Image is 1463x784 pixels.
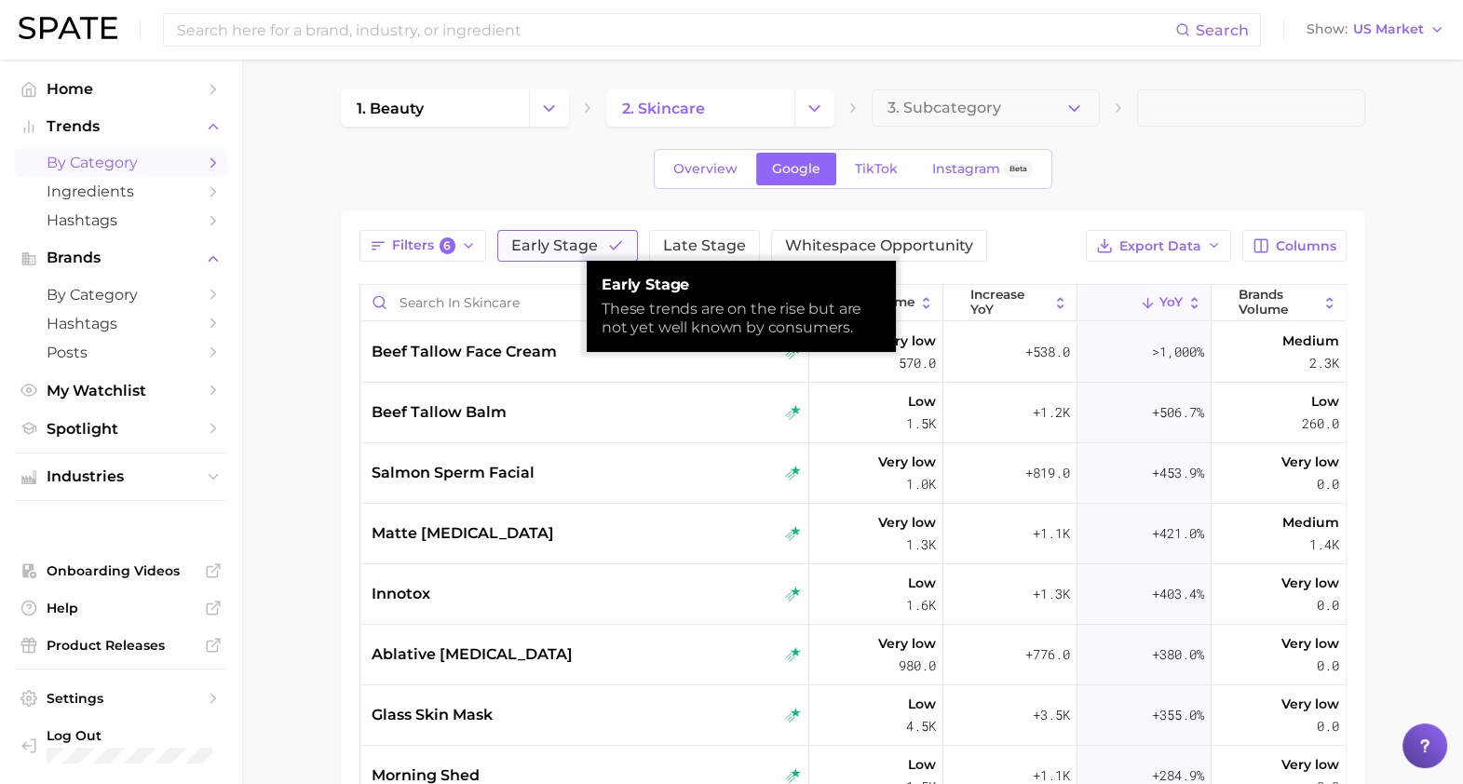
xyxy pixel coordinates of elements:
button: beef tallow balmrising starLow1.5k+1.2k+506.7%Low260.0 [360,383,1346,443]
button: Export Data [1086,230,1231,262]
a: Help [15,594,227,622]
span: innotox [372,583,430,605]
span: Industries [47,468,196,485]
a: Hashtags [15,309,227,338]
span: +1.3k [1033,583,1070,605]
span: +506.7% [1152,401,1204,424]
a: Overview [657,153,753,185]
span: +355.0% [1152,704,1204,726]
span: 0.0 [1317,655,1339,677]
span: Brands Volume [1239,288,1318,317]
span: Very low [878,511,936,534]
span: +421.0% [1152,522,1204,545]
a: My Watchlist [15,376,227,405]
span: Spotlight [47,420,196,438]
span: Very low [878,451,936,473]
button: 3. Subcategory [872,89,1100,127]
span: Medium [1282,330,1339,352]
a: Posts [15,338,227,367]
span: Medium [1282,511,1339,534]
span: Onboarding Videos [47,562,196,579]
span: Trends [47,118,196,135]
button: Columns [1242,230,1346,262]
span: Home [47,80,196,98]
img: rising star [785,647,801,663]
span: Overview [673,161,738,177]
span: YoY [1159,295,1183,310]
span: 3. Subcategory [887,100,1001,116]
span: Late Stage [663,238,746,253]
span: Hashtags [47,315,196,332]
span: Very low [878,632,936,655]
span: salmon sperm facial [372,462,535,484]
span: Whitespace Opportunity [785,238,973,253]
span: 980.0 [899,655,936,677]
a: Google [756,153,836,185]
span: Very low [1281,693,1339,715]
span: Low [908,753,936,776]
a: 2. skincare [606,89,794,127]
span: My Watchlist [47,382,196,399]
a: Spotlight [15,414,227,443]
span: Low [1311,390,1339,412]
span: 1.4k [1309,534,1339,556]
button: innotoxrising starLow1.6k+1.3k+403.4%Very low0.0 [360,564,1346,625]
img: rising star [785,708,801,723]
span: >1,000% [1152,343,1204,360]
a: Hashtags [15,206,227,235]
button: Trends [15,113,227,141]
span: 4.5k [906,715,936,737]
span: Very low [1281,572,1339,594]
span: +3.5k [1033,704,1070,726]
span: Ingredients [47,182,196,200]
a: Product Releases [15,631,227,659]
span: beef tallow face cream [372,341,557,363]
span: +403.4% [1152,583,1204,605]
button: Brands Volume [1212,285,1346,321]
span: Low [908,572,936,594]
span: matte [MEDICAL_DATA] [372,522,554,545]
input: Search in skincare [360,285,808,320]
button: Change Category [529,89,569,127]
img: rising star [785,587,801,602]
div: These trends are on the rise but are not yet well known by consumers. [602,300,881,337]
span: 1.0k [906,473,936,495]
span: ablative [MEDICAL_DATA] [372,643,573,666]
a: Ingredients [15,177,227,206]
span: Google [772,161,820,177]
button: ablative [MEDICAL_DATA]rising starVery low980.0+776.0+380.0%Very low0.0 [360,625,1346,685]
span: 260.0 [1302,412,1339,435]
img: rising star [785,526,801,542]
a: by Category [15,148,227,177]
span: 2. skincare [622,100,705,117]
img: rising star [785,768,801,784]
span: Beta [1009,161,1027,177]
span: US Market [1353,24,1424,34]
a: Home [15,74,227,103]
span: beef tallow balm [372,401,507,424]
span: Low [908,693,936,715]
span: TikTok [855,161,898,177]
a: Settings [15,684,227,712]
span: Settings [47,690,196,707]
span: Very low [878,330,936,352]
span: 1.3k [906,534,936,556]
span: Very low [1281,632,1339,655]
span: 1.6k [906,594,936,616]
span: by Category [47,154,196,171]
span: by Category [47,286,196,304]
span: Very low [1281,451,1339,473]
a: TikTok [839,153,914,185]
button: matte [MEDICAL_DATA]rising starVery low1.3k+1.1k+421.0%Medium1.4k [360,504,1346,564]
button: glass skin maskrising starLow4.5k+3.5k+355.0%Very low0.0 [360,685,1346,746]
span: 1.5k [906,412,936,435]
strong: Early Stage [602,276,881,294]
input: Search here for a brand, industry, or ingredient [175,14,1175,46]
span: 0.0 [1317,594,1339,616]
a: Log out. Currently logged in with e-mail karina.almeda@itcosmetics.com. [15,722,227,769]
span: 0.0 [1317,473,1339,495]
a: Onboarding Videos [15,557,227,585]
img: SPATE [19,17,117,39]
span: Hashtags [47,211,196,229]
span: Very low [1281,753,1339,776]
